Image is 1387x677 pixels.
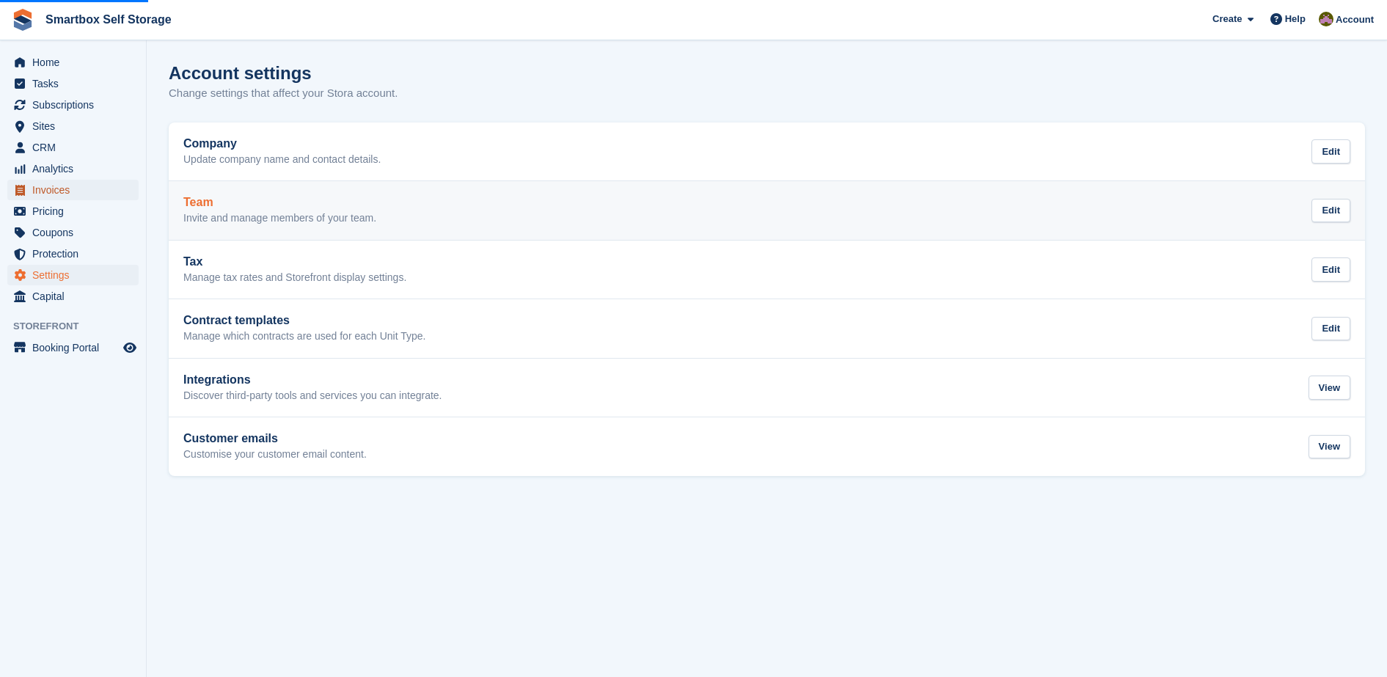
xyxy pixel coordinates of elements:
[169,85,398,102] p: Change settings that affect your Stora account.
[169,359,1365,417] a: Integrations Discover third-party tools and services you can integrate. View
[1212,12,1242,26] span: Create
[121,339,139,356] a: Preview store
[1311,317,1350,341] div: Edit
[7,180,139,200] a: menu
[32,337,120,358] span: Booking Portal
[183,432,367,445] h2: Customer emails
[7,201,139,222] a: menu
[32,73,120,94] span: Tasks
[183,389,442,403] p: Discover third-party tools and services you can integrate.
[169,122,1365,181] a: Company Update company name and contact details. Edit
[7,137,139,158] a: menu
[7,244,139,264] a: menu
[1311,199,1350,223] div: Edit
[183,137,381,150] h2: Company
[32,180,120,200] span: Invoices
[32,95,120,115] span: Subscriptions
[183,271,406,285] p: Manage tax rates and Storefront display settings.
[7,158,139,179] a: menu
[7,95,139,115] a: menu
[1309,435,1350,459] div: View
[7,116,139,136] a: menu
[7,337,139,358] a: menu
[32,52,120,73] span: Home
[7,265,139,285] a: menu
[13,319,146,334] span: Storefront
[7,286,139,307] a: menu
[1319,12,1333,26] img: Kayleigh Devlin
[32,201,120,222] span: Pricing
[32,265,120,285] span: Settings
[183,373,442,387] h2: Integrations
[183,212,376,225] p: Invite and manage members of your team.
[169,417,1365,476] a: Customer emails Customise your customer email content. View
[183,448,367,461] p: Customise your customer email content.
[32,222,120,243] span: Coupons
[1285,12,1306,26] span: Help
[183,196,376,209] h2: Team
[32,158,120,179] span: Analytics
[169,241,1365,299] a: Tax Manage tax rates and Storefront display settings. Edit
[169,63,312,83] h1: Account settings
[169,181,1365,240] a: Team Invite and manage members of your team. Edit
[32,116,120,136] span: Sites
[183,255,406,268] h2: Tax
[1336,12,1374,27] span: Account
[7,222,139,243] a: menu
[183,330,425,343] p: Manage which contracts are used for each Unit Type.
[183,314,425,327] h2: Contract templates
[1311,257,1350,282] div: Edit
[1311,139,1350,164] div: Edit
[183,153,381,166] p: Update company name and contact details.
[32,286,120,307] span: Capital
[169,299,1365,358] a: Contract templates Manage which contracts are used for each Unit Type. Edit
[7,73,139,94] a: menu
[7,52,139,73] a: menu
[12,9,34,31] img: stora-icon-8386f47178a22dfd0bd8f6a31ec36ba5ce8667c1dd55bd0f319d3a0aa187defe.svg
[40,7,178,32] a: Smartbox Self Storage
[1309,376,1350,400] div: View
[32,137,120,158] span: CRM
[32,244,120,264] span: Protection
